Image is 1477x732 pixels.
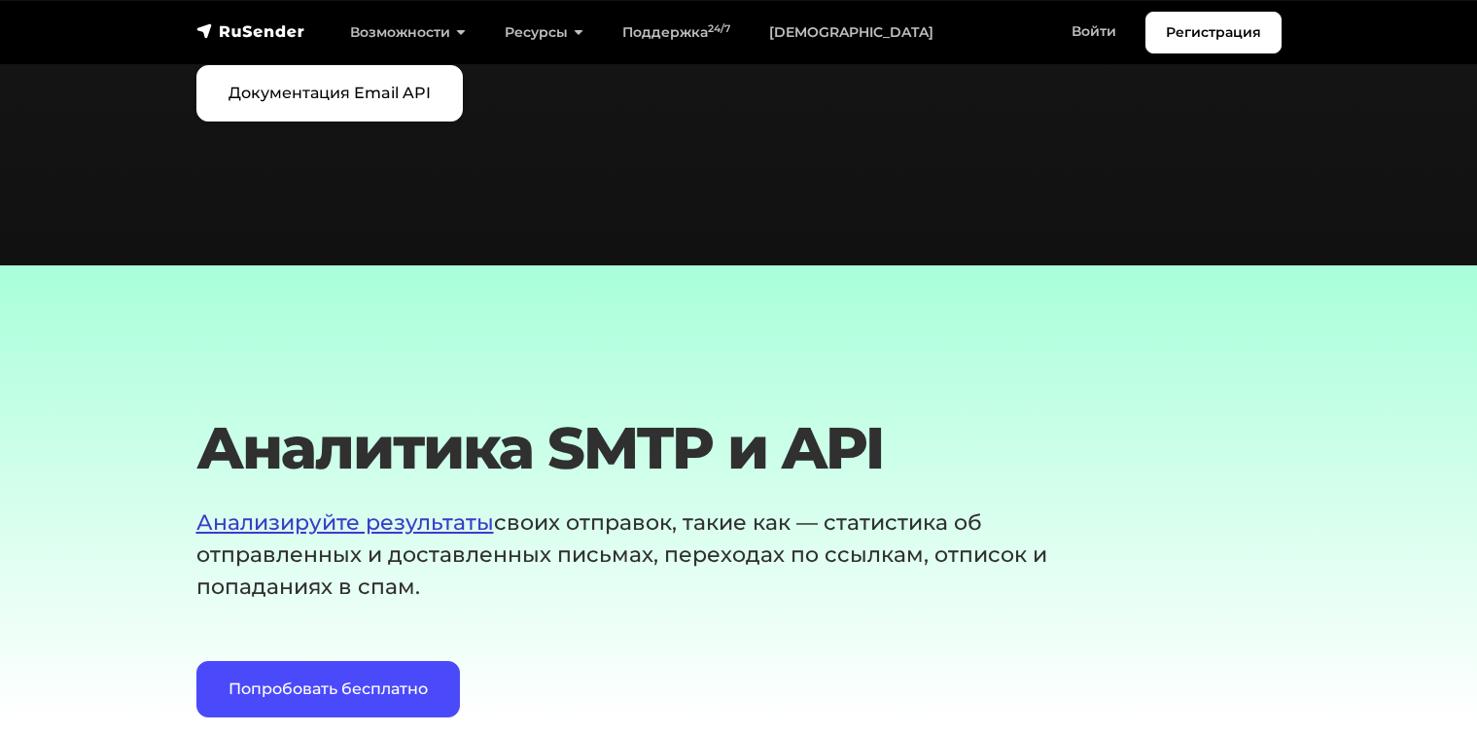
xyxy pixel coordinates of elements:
h1: Аналитика SMTP и API [196,413,1189,483]
a: Поддержка24/7 [603,13,750,52]
a: Регистрация [1145,12,1282,53]
a: Анализируйте результаты [196,509,494,536]
a: Возможности [331,13,485,52]
sup: 24/7 [708,22,730,35]
a: Попробовать бесплатно [196,661,460,717]
a: [DEMOGRAPHIC_DATA] [750,13,953,52]
a: Войти [1052,12,1136,52]
a: Ресурсы [485,13,603,52]
img: RuSender [196,21,305,41]
a: Документация Email API [196,65,463,122]
p: своих отправок, такие как — статистика об отправленных и доставленных письмах, переходах по ссылк... [196,506,1139,603]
